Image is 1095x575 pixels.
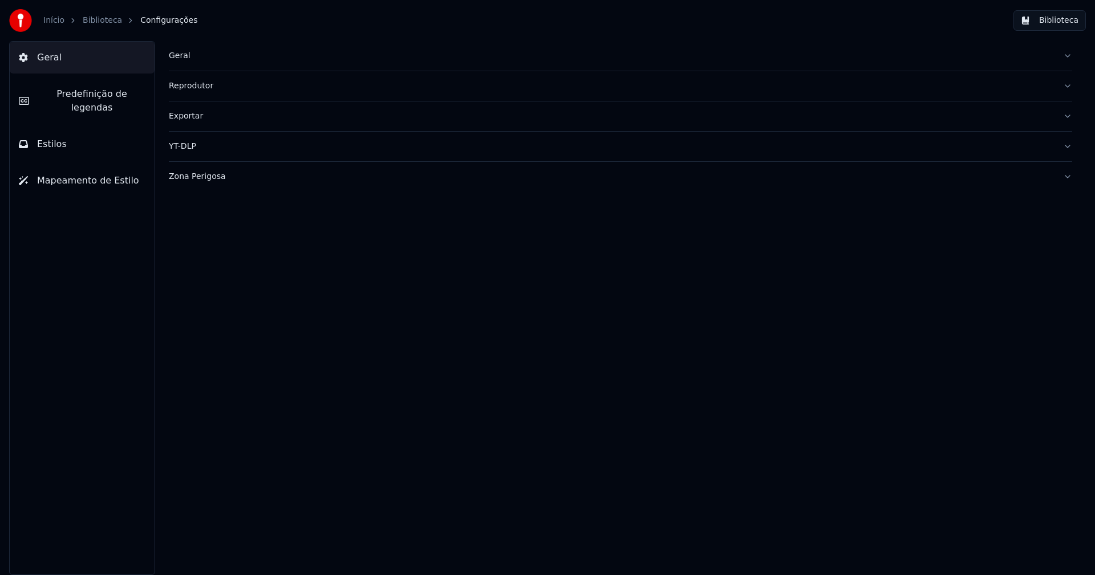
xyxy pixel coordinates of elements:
[38,87,145,115] span: Predefinição de legendas
[169,101,1072,131] button: Exportar
[10,78,155,124] button: Predefinição de legendas
[43,15,197,26] nav: breadcrumb
[10,128,155,160] button: Estilos
[169,111,1054,122] div: Exportar
[169,132,1072,161] button: YT-DLP
[169,71,1072,101] button: Reprodutor
[169,171,1054,182] div: Zona Perigosa
[169,162,1072,191] button: Zona Perigosa
[140,15,197,26] span: Configurações
[83,15,122,26] a: Biblioteca
[1013,10,1086,31] button: Biblioteca
[169,50,1054,62] div: Geral
[37,51,62,64] span: Geral
[9,9,32,32] img: youka
[43,15,64,26] a: Início
[169,141,1054,152] div: YT-DLP
[10,165,155,197] button: Mapeamento de Estilo
[37,137,67,151] span: Estilos
[169,80,1054,92] div: Reprodutor
[169,41,1072,71] button: Geral
[37,174,139,187] span: Mapeamento de Estilo
[10,42,155,74] button: Geral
